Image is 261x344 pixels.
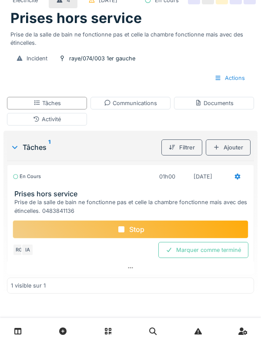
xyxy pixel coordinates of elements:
[14,198,250,215] div: Prise de la salle de bain ne fonctionne pas et celle la chambre fonctionne mais avec des étincell...
[69,54,135,63] div: raye/074/003 1er gauche
[13,244,25,256] div: RG
[33,115,61,123] div: Activité
[10,27,251,47] div: Prise de la salle de bain ne fonctionne pas et celle la chambre fonctionne mais avec des étincelles.
[206,139,251,155] div: Ajouter
[21,244,33,256] div: IA
[10,142,158,152] div: Tâches
[159,172,175,181] div: 01h00
[11,281,46,290] div: 1 visible sur 1
[48,142,50,152] sup: 1
[13,220,248,238] div: Stop
[33,99,61,107] div: Tâches
[158,242,248,258] div: Marquer comme terminé
[104,99,157,107] div: Communications
[13,173,41,180] div: En cours
[27,54,47,63] div: Incident
[194,172,212,181] div: [DATE]
[195,99,234,107] div: Documents
[207,70,252,86] div: Actions
[10,10,142,26] h1: Prises hors service
[14,190,250,198] h3: Prises hors service
[161,139,202,155] div: Filtrer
